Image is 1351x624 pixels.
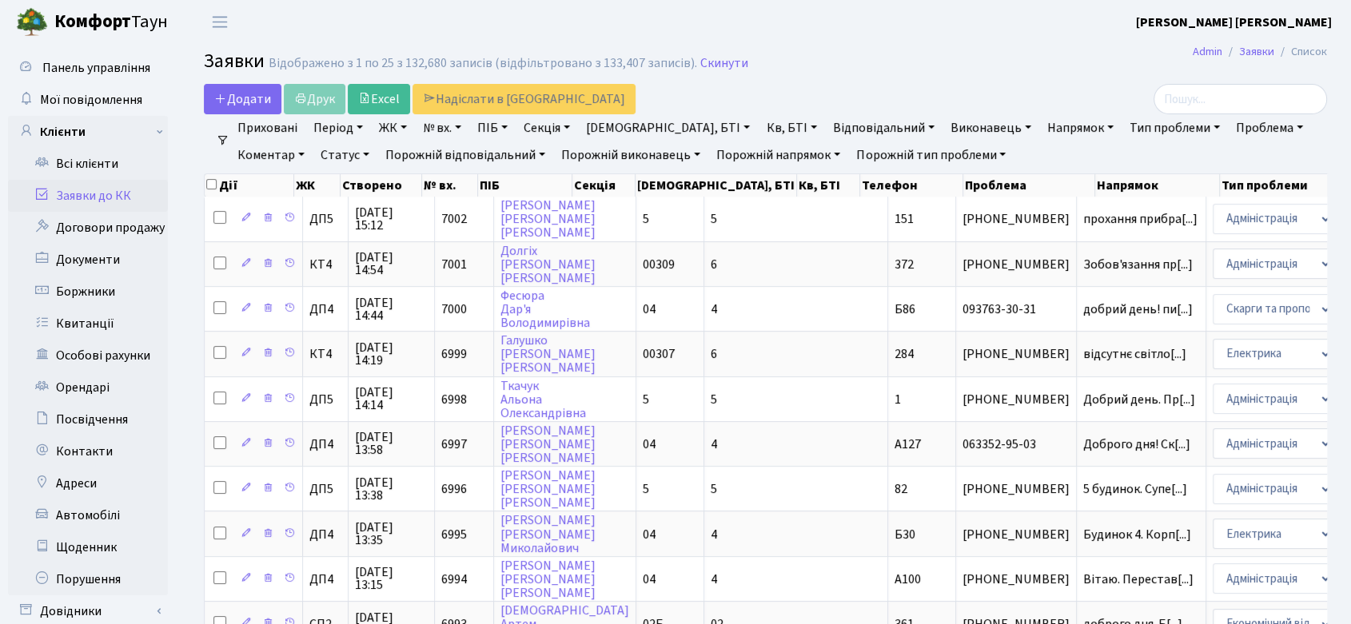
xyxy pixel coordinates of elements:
span: 063352-95-03 [962,438,1070,451]
a: Боржники [8,276,168,308]
th: Дії [205,174,294,197]
th: ЖК [294,174,341,197]
span: А100 [895,570,921,588]
span: Б86 [895,300,915,318]
a: Напрямок [1041,114,1120,141]
a: Порожній тип проблеми [850,141,1012,169]
a: № вх. [416,114,468,141]
span: КТ4 [309,348,341,360]
th: Телефон [860,174,963,197]
span: [DATE] 13:35 [355,521,428,546]
span: 7000 [441,300,467,318]
th: Створено [341,174,422,197]
span: Панель управління [42,59,150,77]
span: 093763-30-31 [962,303,1070,316]
a: Орендарі [8,372,168,403]
span: 04 [643,435,656,453]
span: [DATE] 13:15 [355,566,428,591]
span: 151 [895,210,914,228]
a: Приховані [231,114,304,141]
span: [DATE] 14:14 [355,386,428,411]
a: Долгіх[PERSON_NAME][PERSON_NAME] [500,242,596,287]
a: ФесюраДар'яВолодимирівна [500,287,590,332]
span: ДП4 [309,528,341,541]
th: Кв, БТІ [797,174,860,197]
span: Зобов'язання пр[...] [1083,256,1193,273]
input: Пошук... [1154,84,1327,114]
span: 7002 [441,210,467,228]
span: прохання прибра[...] [1083,210,1198,228]
span: ДП4 [309,438,341,451]
span: 6998 [441,391,467,408]
span: 6995 [441,526,467,543]
span: 5 [711,391,717,408]
a: Відповідальний [827,114,941,141]
a: Коментар [231,141,311,169]
span: Б30 [895,526,915,543]
a: Клієнти [8,116,168,148]
a: Admin [1193,43,1222,60]
span: 6997 [441,435,467,453]
a: Мої повідомлення [8,84,168,116]
a: Заявки до КК [8,180,168,212]
a: Адреси [8,467,168,499]
span: 4 [711,300,717,318]
span: [DATE] 15:12 [355,206,428,232]
span: [PHONE_NUMBER] [962,213,1070,225]
a: Скинути [700,56,748,71]
a: [DEMOGRAPHIC_DATA], БТІ [580,114,756,141]
div: Відображено з 1 по 25 з 132,680 записів (відфільтровано з 133,407 записів). [269,56,697,71]
a: Щоденник [8,531,168,563]
span: 00309 [643,256,675,273]
span: 82 [895,480,907,498]
span: [PHONE_NUMBER] [962,393,1070,406]
span: [PHONE_NUMBER] [962,483,1070,495]
a: Період [307,114,369,141]
span: А127 [895,435,921,453]
span: [DATE] 14:54 [355,251,428,276]
span: Мої повідомлення [40,91,142,109]
span: Таун [54,9,168,36]
span: 04 [643,526,656,543]
a: Статус [314,141,376,169]
span: 5 [643,210,649,228]
span: ДП5 [309,393,341,406]
span: 00307 [643,345,675,363]
span: Додати [214,90,271,108]
span: 5 [711,480,717,498]
span: ДП5 [309,483,341,495]
a: [PERSON_NAME][PERSON_NAME][PERSON_NAME] [500,422,596,467]
span: [PHONE_NUMBER] [962,348,1070,360]
span: [DATE] 14:44 [355,296,428,322]
span: Доброго дня! Ск[...] [1083,435,1190,453]
th: № вх. [422,174,478,197]
span: Будинок 4. Корп[...] [1083,526,1191,543]
a: Виконавець [944,114,1038,141]
a: Порожній напрямок [710,141,847,169]
a: ТкачукАльонаОлександрівна [500,377,586,422]
th: Проблема [963,174,1096,197]
th: [DEMOGRAPHIC_DATA], БТІ [636,174,797,197]
span: [PHONE_NUMBER] [962,573,1070,586]
span: Вітаю. Перестав[...] [1083,570,1194,588]
a: Порушення [8,563,168,595]
span: 6994 [441,570,467,588]
a: Тип проблеми [1123,114,1226,141]
li: Список [1274,43,1327,61]
span: 372 [895,256,914,273]
span: 6 [711,345,717,363]
span: КТ4 [309,258,341,271]
a: Порожній відповідальний [379,141,552,169]
a: [PERSON_NAME][PERSON_NAME][PERSON_NAME] [500,557,596,602]
span: ДП5 [309,213,341,225]
a: Особові рахунки [8,340,168,372]
th: Напрямок [1095,174,1220,197]
a: [PERSON_NAME][PERSON_NAME][PERSON_NAME] [500,467,596,511]
a: Секція [517,114,576,141]
nav: breadcrumb [1169,35,1351,69]
a: Галушко[PERSON_NAME][PERSON_NAME] [500,332,596,376]
a: Квитанції [8,308,168,340]
span: [DATE] 14:19 [355,341,428,367]
a: Додати [204,84,281,114]
span: 4 [711,526,717,543]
